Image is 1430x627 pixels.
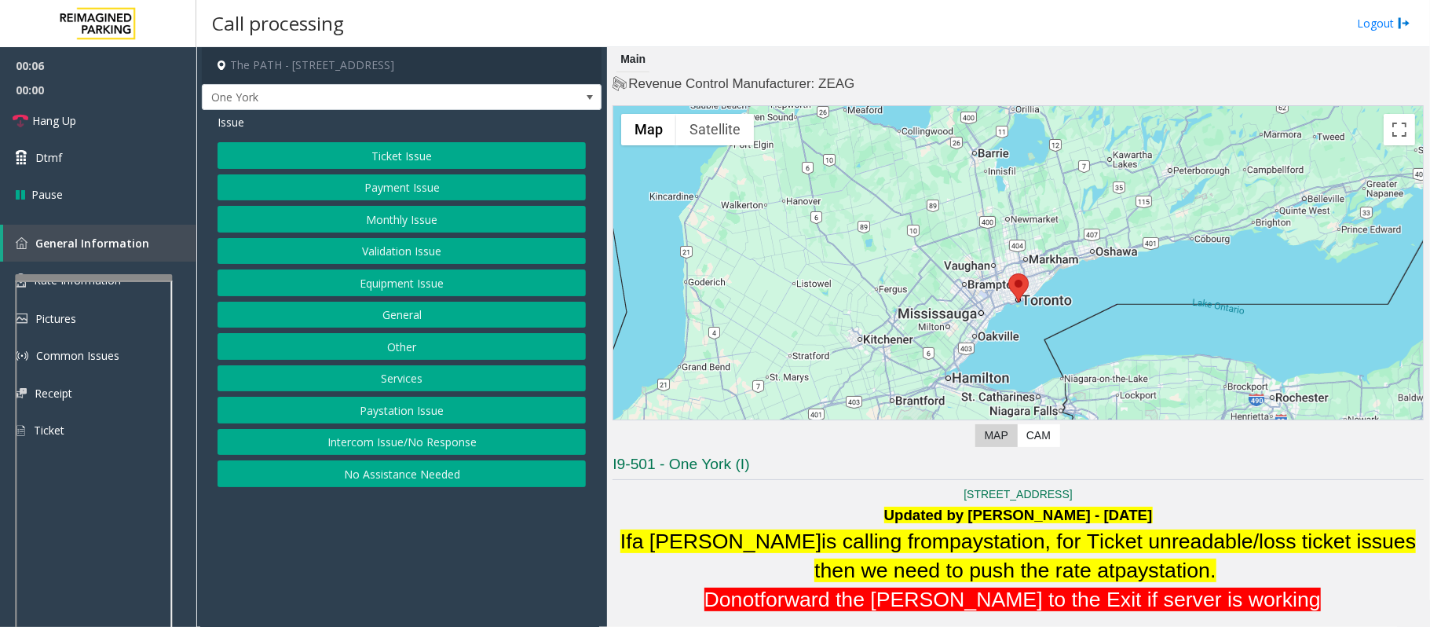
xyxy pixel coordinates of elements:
span: is calling from [821,530,949,553]
span: . [1210,559,1216,582]
button: Toggle fullscreen view [1384,114,1415,145]
button: Intercom Issue/No Response [218,429,586,456]
button: Payment Issue [218,174,586,201]
span: If [620,530,632,553]
div: Main [616,47,649,72]
button: Monthly Issue [218,206,586,233]
h3: I9-501 - One York (I) [613,454,1424,480]
span: the [PERSON_NAME] to the Exit if server is working [836,588,1321,611]
button: Services [218,365,586,392]
span: pay [1115,559,1149,582]
button: Show satellite imagery [676,114,754,145]
b: Updated by [PERSON_NAME] - [DATE] [884,507,1153,523]
span: pay [949,530,983,553]
span: a [PERSON_NAME] [632,530,821,553]
span: station [1149,559,1211,582]
div: The PATH - One York Street, Toronto, ON [1008,273,1029,302]
a: General Information [3,225,196,262]
span: General Information [35,236,149,251]
h4: Revenue Control Manufacturer: ZEAG [613,75,1424,93]
span: Hang Up [32,112,76,129]
span: n [731,588,743,611]
a: Logout [1357,15,1410,31]
h3: Call processing [204,4,352,42]
label: Map [975,424,1018,447]
span: forward [760,588,830,611]
span: ot [743,588,760,611]
button: Ticket Issue [218,142,586,169]
button: Other [218,333,586,360]
button: Show street map [621,114,676,145]
span: Issue [218,114,244,130]
button: Equipment Issue [218,269,586,296]
img: logout [1398,15,1410,31]
button: General [218,302,586,328]
button: Validation Issue [218,238,586,265]
span: station, for Ticket unreadable/loss ticket issues then we need to push the rate at [814,530,1416,582]
img: 'icon' [16,273,26,288]
span: Pause [31,186,63,203]
span: Rate Information [34,273,121,288]
span: Do [704,588,731,611]
label: CAM [1017,424,1060,447]
h4: The PATH - [STREET_ADDRESS] [202,47,602,84]
img: 'icon' [16,237,27,249]
span: Dtmf [35,149,62,166]
button: Paystation Issue [218,397,586,423]
button: No Assistance Needed [218,460,586,487]
span: One York [203,85,521,110]
a: [STREET_ADDRESS] [964,488,1072,500]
